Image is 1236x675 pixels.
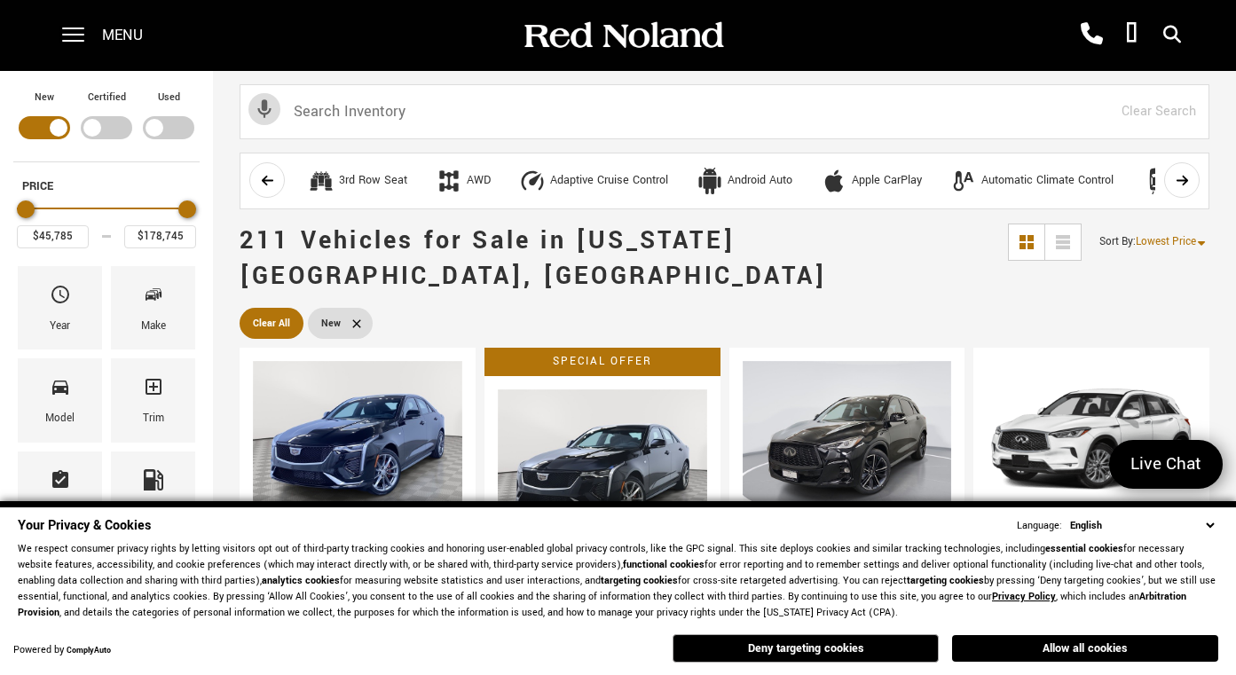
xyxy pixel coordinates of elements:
label: New [35,89,54,106]
input: Minimum [17,225,89,248]
strong: targeting cookies [601,574,678,587]
button: Adaptive Cruise ControlAdaptive Cruise Control [509,162,678,200]
div: Backup Camera [1142,168,1169,194]
p: We respect consumer privacy rights by letting visitors opt out of third-party tracking cookies an... [18,541,1218,621]
div: Year [50,317,70,336]
svg: Click to toggle on voice search [248,93,280,125]
div: Minimum Price [17,200,35,218]
div: Model [45,409,75,428]
button: scroll right [1164,162,1200,198]
span: New [321,312,341,334]
select: Language Select [1066,517,1218,534]
div: FueltypeFueltype [111,451,195,535]
div: YearYear [18,266,102,349]
div: Automatic Climate Control [981,173,1114,189]
div: Filter by Vehicle Type [13,89,200,161]
span: Lowest Price [1136,234,1196,249]
div: Apple CarPlay [821,168,847,194]
span: Year [50,279,71,317]
div: Price [17,194,196,248]
img: 2024 Cadillac CT4 Sport [498,389,707,546]
div: Make [141,317,166,336]
div: FeaturesFeatures [18,451,102,535]
span: Fueltype [143,465,164,502]
label: Certified [88,89,126,106]
button: Allow all cookies [952,635,1218,662]
span: Model [50,372,71,409]
div: Automatic Climate Control [950,168,977,194]
div: Special Offer [484,348,720,376]
div: ModelModel [18,358,102,442]
button: Deny targeting cookies [673,634,939,663]
button: Automatic Climate ControlAutomatic Climate Control [941,162,1123,200]
div: Android Auto [728,173,792,189]
strong: functional cookies [623,558,705,571]
input: Search Inventory [240,84,1209,139]
label: Used [158,89,180,106]
span: Sort By : [1099,234,1136,249]
img: 2024 Cadillac CT4 Sport [253,361,462,518]
strong: essential cookies [1045,542,1123,555]
a: ComplyAuto [67,645,111,656]
div: Adaptive Cruise Control [519,168,546,194]
button: scroll left [249,162,285,198]
div: MakeMake [111,266,195,349]
button: 3rd Row Seat3rd Row Seat [298,162,417,200]
div: Apple CarPlay [852,173,922,189]
h5: Price [22,178,191,194]
strong: analytics cookies [262,574,340,587]
input: Maximum [124,225,196,248]
div: Language: [1017,521,1062,531]
div: Maximum Price [178,200,196,218]
div: Android Auto [697,168,723,194]
span: 211 Vehicles for Sale in [US_STATE][GEOGRAPHIC_DATA], [GEOGRAPHIC_DATA] [240,224,827,294]
span: Make [143,279,164,317]
img: 2025 INFINITI QX50 LUXE [987,361,1196,518]
strong: targeting cookies [907,574,984,587]
span: Clear All [253,312,290,334]
span: Features [50,465,71,502]
span: Your Privacy & Cookies [18,516,151,535]
span: Trim [143,372,164,409]
a: Live Chat [1109,440,1223,489]
button: AWDAWD [426,162,500,200]
div: Adaptive Cruise Control [550,173,668,189]
div: AWD [436,168,462,194]
span: Live Chat [1122,452,1210,476]
button: Apple CarPlayApple CarPlay [811,162,932,200]
div: AWD [467,173,491,189]
div: Powered by [13,645,111,656]
div: Trim [143,409,164,428]
div: 3rd Row Seat [308,168,335,194]
div: TrimTrim [111,358,195,442]
img: Red Noland Auto Group [521,20,725,51]
div: 3rd Row Seat [339,173,407,189]
button: Android AutoAndroid Auto [687,162,802,200]
img: 2025 INFINITI QX50 SPORT [743,361,952,518]
a: Privacy Policy [992,590,1056,603]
